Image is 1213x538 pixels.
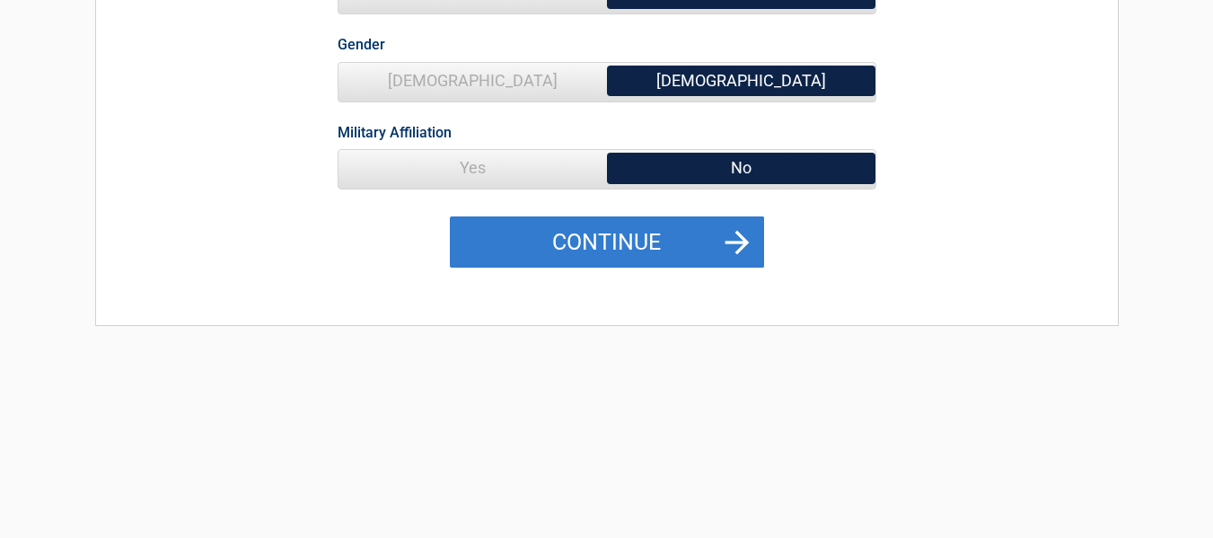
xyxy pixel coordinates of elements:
[338,32,385,57] label: Gender
[607,63,875,99] span: [DEMOGRAPHIC_DATA]
[450,216,764,269] button: Continue
[607,150,875,186] span: No
[338,63,607,99] span: [DEMOGRAPHIC_DATA]
[338,150,607,186] span: Yes
[338,120,452,145] label: Military Affiliation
